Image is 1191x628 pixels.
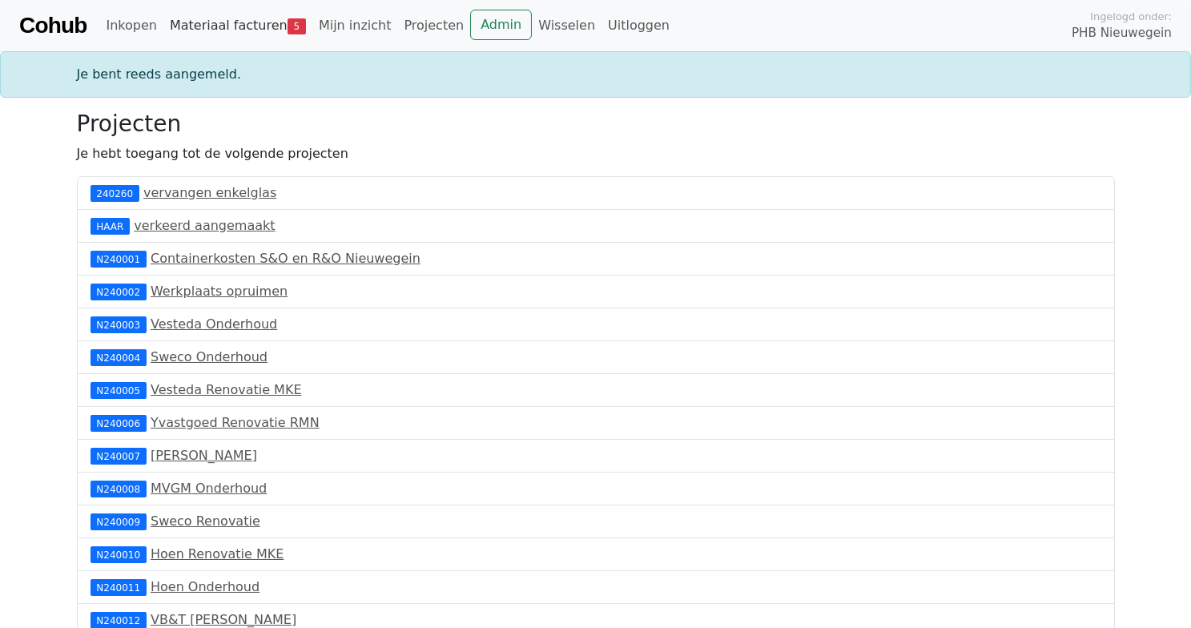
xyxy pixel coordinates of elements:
[91,284,147,300] div: N240002
[134,218,275,233] a: verkeerd aangemaakt
[67,65,1125,84] div: Je bent reeds aangemeld.
[91,481,147,497] div: N240008
[151,579,260,594] a: Hoen Onderhoud
[91,612,147,628] div: N240012
[91,546,147,562] div: N240010
[77,144,1115,163] p: Je hebt toegang tot de volgende projecten
[532,10,602,42] a: Wisselen
[151,513,260,529] a: Sweco Renovatie
[397,10,470,42] a: Projecten
[91,415,147,431] div: N240006
[91,382,147,398] div: N240005
[91,316,147,332] div: N240003
[151,349,268,364] a: Sweco Onderhoud
[151,316,277,332] a: Vesteda Onderhoud
[91,218,131,234] div: HAAR
[91,185,139,201] div: 240260
[151,251,420,266] a: Containerkosten S&O en R&O Nieuwegein
[151,481,267,496] a: MVGM Onderhoud
[143,185,276,200] a: vervangen enkelglas
[312,10,398,42] a: Mijn inzicht
[151,448,257,463] a: [PERSON_NAME]
[99,10,163,42] a: Inkopen
[151,284,288,299] a: Werkplaats opruimen
[91,513,147,529] div: N240009
[1072,24,1172,42] span: PHB Nieuwegein
[470,10,532,40] a: Admin
[91,251,147,267] div: N240001
[163,10,312,42] a: Materiaal facturen5
[77,111,1115,138] h3: Projecten
[91,349,147,365] div: N240004
[151,612,296,627] a: VB&T [PERSON_NAME]
[91,448,147,464] div: N240007
[91,579,147,595] div: N240011
[151,546,284,562] a: Hoen Renovatie MKE
[1090,9,1172,24] span: Ingelogd onder:
[288,18,306,34] span: 5
[602,10,676,42] a: Uitloggen
[151,382,302,397] a: Vesteda Renovatie MKE
[19,6,87,45] a: Cohub
[151,415,320,430] a: Yvastgoed Renovatie RMN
